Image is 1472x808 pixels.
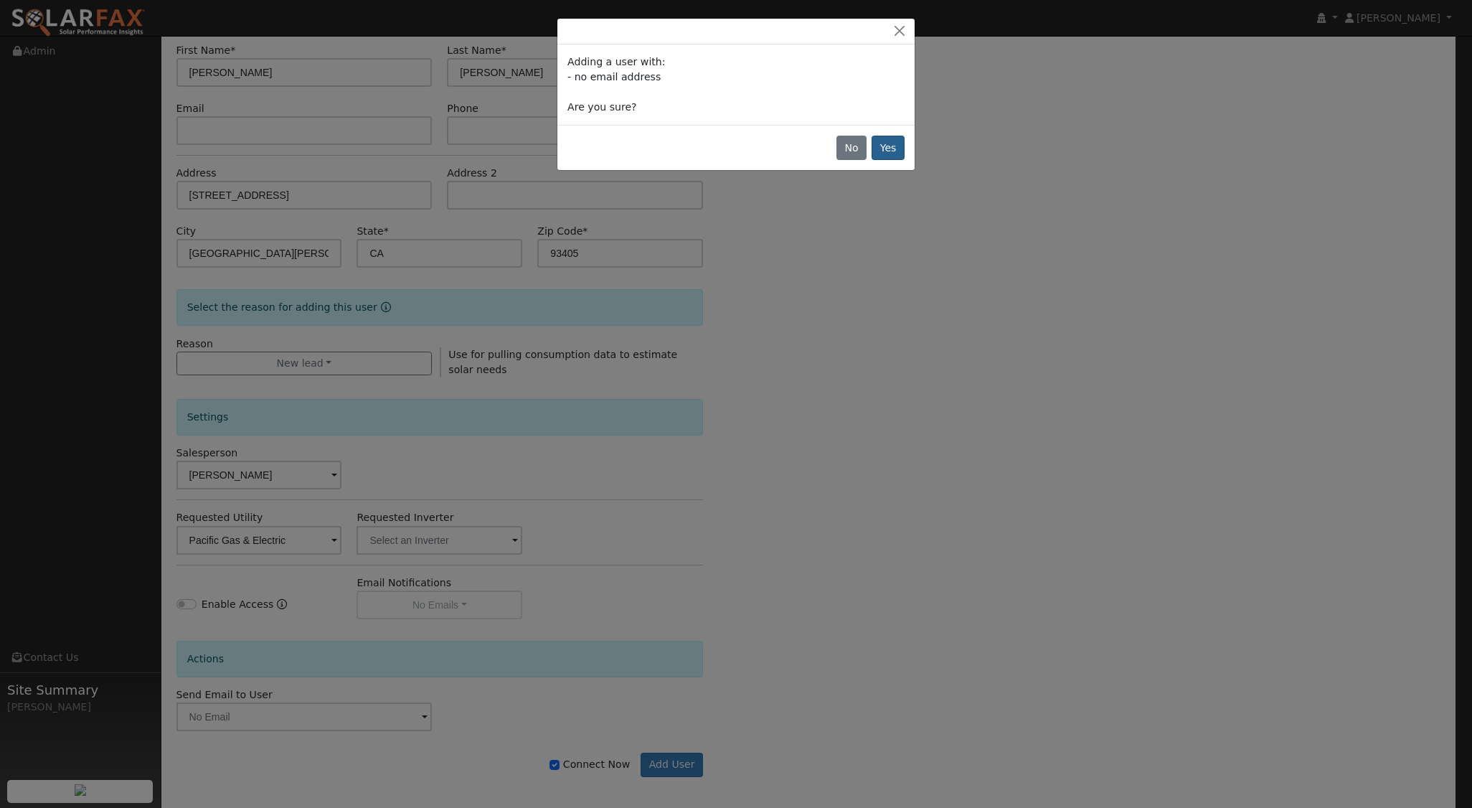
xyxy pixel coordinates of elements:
[836,136,867,160] button: No
[567,101,636,113] span: Are you sure?
[567,71,661,83] span: - no email address
[890,24,910,39] button: Close
[872,136,905,160] button: Yes
[567,56,665,67] span: Adding a user with:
